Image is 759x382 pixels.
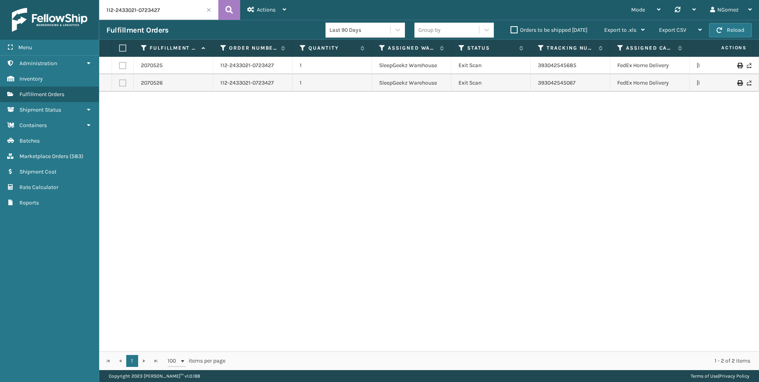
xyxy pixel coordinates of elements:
[510,27,588,33] label: Orders to be shipped [DATE]
[293,74,372,92] td: 1
[19,91,64,98] span: Fulfillment Orders
[106,25,168,35] h3: Fulfillment Orders
[659,27,686,33] span: Export CSV
[19,137,40,144] span: Batches
[150,44,198,52] label: Fulfillment Order Id
[220,62,274,69] a: 112-2433021-0723427
[293,57,372,74] td: 1
[109,370,200,382] p: Copyright 2023 [PERSON_NAME]™ v 1.0.188
[451,74,531,92] td: Exit Scan
[747,80,751,86] i: Never Shipped
[12,8,87,32] img: logo
[418,26,441,34] div: Group by
[329,26,391,34] div: Last 90 Days
[696,41,751,54] span: Actions
[626,44,674,52] label: Assigned Carrier Service
[19,106,61,113] span: Shipment Status
[691,373,718,379] a: Terms of Use
[19,75,43,82] span: Inventory
[257,6,275,13] span: Actions
[18,44,32,51] span: Menu
[610,74,690,92] td: FedEx Home Delivery
[547,44,595,52] label: Tracking Number
[538,62,576,69] a: 393042545685
[538,79,576,86] a: 393042545067
[709,23,752,37] button: Reload
[372,74,451,92] td: SleepGeekz Warehouse
[372,57,451,74] td: SleepGeekz Warehouse
[388,44,436,52] label: Assigned Warehouse
[229,44,277,52] label: Order Number
[747,63,751,68] i: Never Shipped
[19,122,47,129] span: Containers
[19,199,39,206] span: Reports
[737,80,742,86] i: Print Label
[451,57,531,74] td: Exit Scan
[610,57,690,74] td: FedEx Home Delivery
[220,79,274,87] a: 112-2433021-0723427
[141,79,163,87] a: 2070526
[604,27,636,33] span: Export to .xls
[141,62,163,69] a: 2070525
[19,168,56,175] span: Shipment Cost
[19,60,57,67] span: Administration
[237,357,750,365] div: 1 - 2 of 2 items
[168,355,225,367] span: items per page
[69,153,83,160] span: ( 583 )
[168,357,179,365] span: 100
[19,184,58,191] span: Rate Calculator
[737,63,742,68] i: Print Label
[126,355,138,367] a: 1
[719,373,749,379] a: Privacy Policy
[467,44,515,52] label: Status
[19,153,68,160] span: Marketplace Orders
[308,44,356,52] label: Quantity
[691,370,749,382] div: |
[631,6,645,13] span: Mode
